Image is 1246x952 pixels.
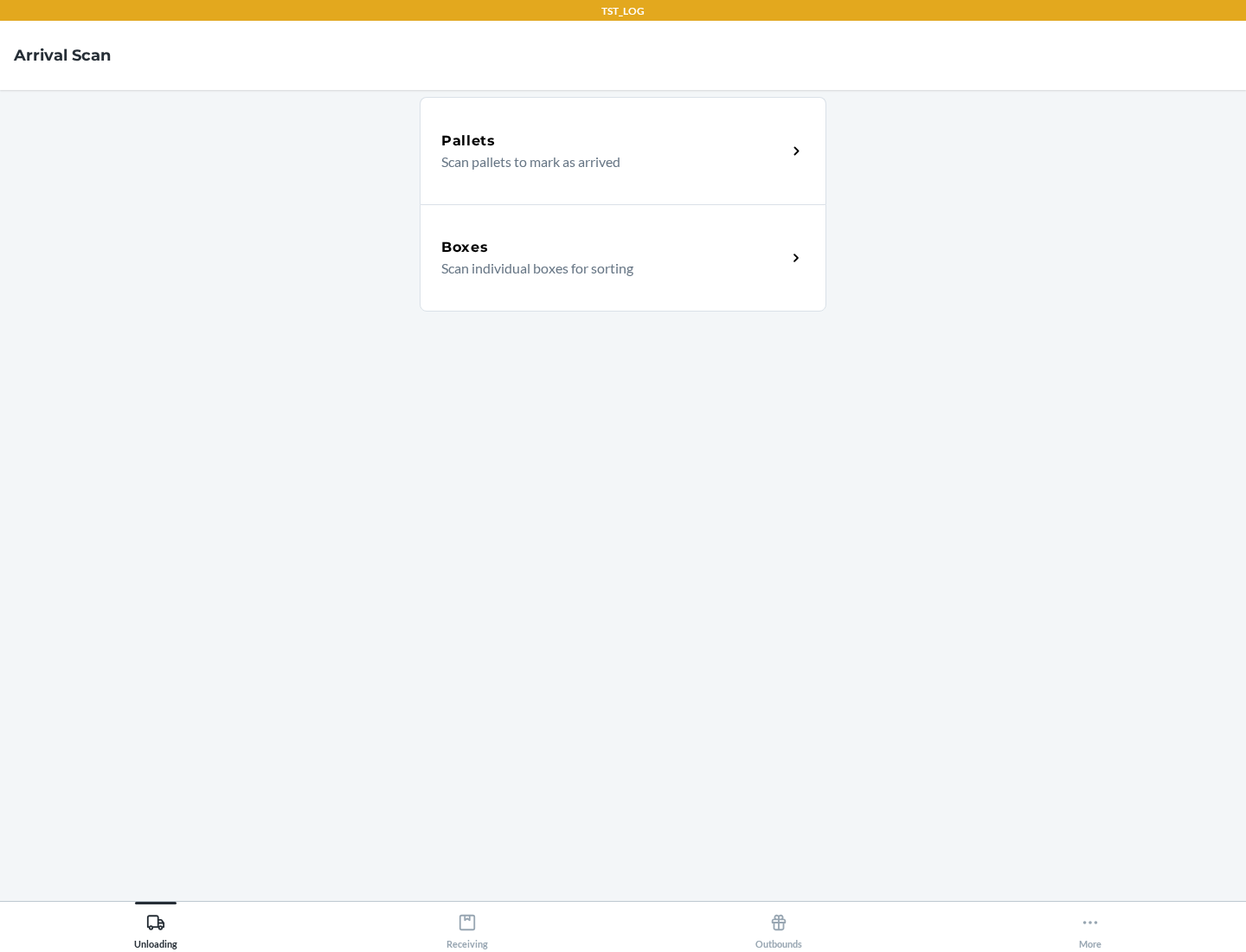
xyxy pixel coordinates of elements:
p: Scan pallets to mark as arrived [441,151,773,172]
h4: Arrival Scan [14,44,111,67]
button: More [934,902,1246,949]
div: Outbounds [755,906,802,949]
button: Outbounds [623,902,934,949]
h5: Boxes [441,237,489,258]
button: Receiving [311,902,623,949]
div: Receiving [446,906,488,949]
p: TST_LOG [601,3,645,19]
a: PalletsScan pallets to mark as arrived [420,97,826,204]
div: More [1079,906,1101,949]
a: BoxesScan individual boxes for sorting [420,204,826,312]
p: Scan individual boxes for sorting [441,258,773,279]
div: Unloading [134,906,177,949]
h5: Pallets [441,131,496,151]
